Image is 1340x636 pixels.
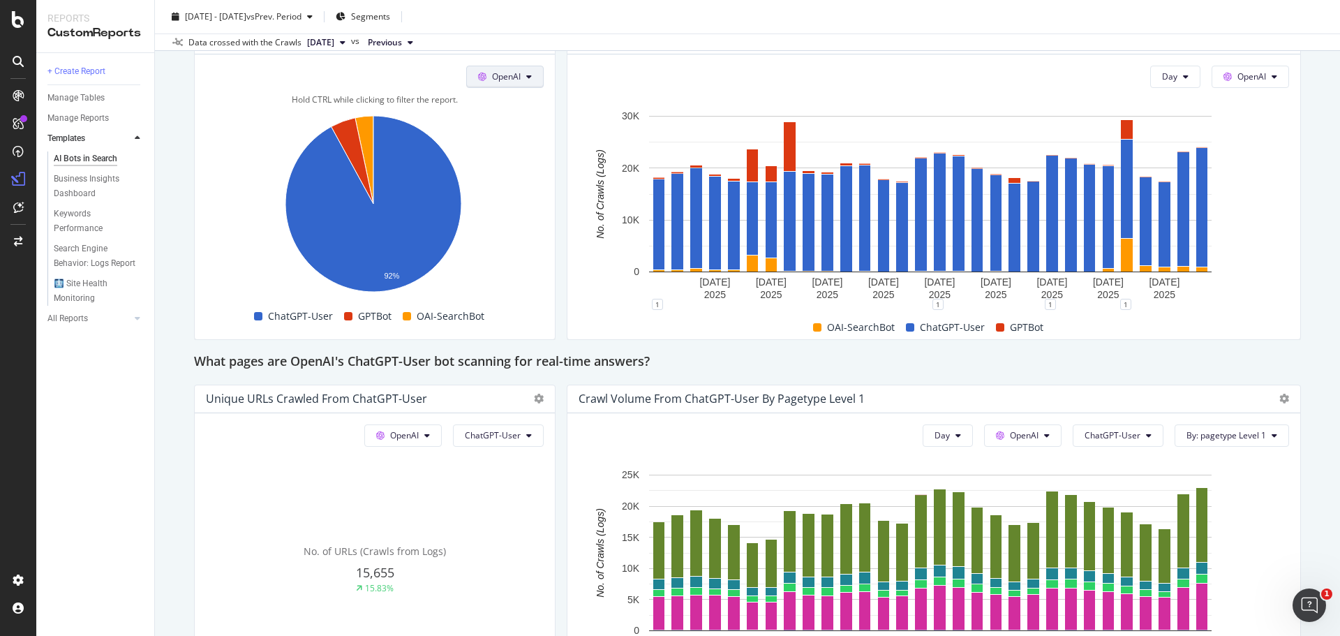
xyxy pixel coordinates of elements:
text: 2025 [872,289,894,300]
button: [DATE] [301,34,351,51]
div: Reports [47,11,143,25]
div: 🩻 Site Health Monitoring [54,276,133,306]
text: [DATE] [756,276,787,288]
span: OpenAI [1237,71,1266,82]
text: 2025 [704,289,726,300]
text: [DATE] [1036,276,1067,288]
span: ChatGPT-User [268,308,333,325]
text: 30K [622,110,640,121]
div: Business Insights Dashboard [54,172,134,201]
div: 15.83% [365,582,394,594]
span: No. of URLs (Crawls from Logs) [304,545,446,558]
text: 2025 [1154,289,1175,300]
text: [DATE] [812,276,842,288]
button: Segments [330,6,396,28]
div: All Reports [47,311,88,326]
text: No. of Crawls (Logs) [595,508,606,598]
text: 10K [622,563,640,574]
text: 0 [634,625,639,636]
svg: A chart. [579,109,1282,304]
text: [DATE] [981,276,1011,288]
button: OpenAI [364,424,442,447]
span: [DATE] - [DATE] [185,10,246,22]
div: 1 [932,299,944,310]
text: 2025 [817,289,838,300]
span: Day [1162,71,1177,82]
span: ChatGPT-User [1085,429,1140,441]
span: By: pagetype Level 1 [1186,429,1266,441]
span: GPTBot [1010,319,1043,336]
text: [DATE] [699,276,730,288]
button: Previous [362,34,419,51]
div: Unique URLs Crawled from ChatGPT-User [206,392,427,406]
text: 10K [622,214,640,225]
span: vs Prev. Period [246,10,301,22]
text: [DATE] [1149,276,1179,288]
a: + Create Report [47,64,144,79]
a: Search Engine Behavior: Logs Report [54,242,144,271]
span: OAI-SearchBot [827,319,895,336]
div: What pages are OpenAI's ChatGPT-User bot scanning for real-time answers? [194,351,1301,374]
div: 1 [1045,299,1056,310]
text: 20K [622,501,640,512]
div: Templates [47,131,85,146]
text: [DATE] [868,276,899,288]
button: OpenAI [1212,66,1289,88]
button: By: pagetype Level 1 [1175,424,1289,447]
text: 0 [634,266,639,277]
button: OpenAI [466,66,544,88]
text: 2025 [929,289,951,300]
svg: A chart. [206,109,540,304]
div: Keywords Performance [54,207,132,236]
text: 2025 [1041,289,1063,300]
text: 5K [627,594,640,605]
span: OpenAI [492,71,521,82]
div: Manage Tables [47,91,105,105]
button: Day [1150,66,1200,88]
span: vs [351,35,362,47]
div: Hold CTRL while clicking to filter the report. [206,94,544,105]
span: Previous [368,36,402,49]
text: 20K [622,163,640,174]
a: Manage Tables [47,91,144,105]
span: 1 [1321,589,1332,600]
text: 2025 [1097,289,1119,300]
text: [DATE] [924,276,955,288]
span: OpenAI [390,429,419,441]
text: 92% [384,272,399,280]
text: 15K [622,532,640,543]
a: 🩻 Site Health Monitoring [54,276,144,306]
button: Day [923,424,973,447]
div: 1 [1120,299,1131,310]
div: Crawl Volume by OpenAIDayOpenAIA chart.1111OAI-SearchBotChatGPT-UserGPTBot [567,26,1301,340]
div: 1 [652,299,663,310]
text: 2025 [985,289,1006,300]
button: [DATE] - [DATE]vsPrev. Period [166,6,318,28]
span: ChatGPT-User [465,429,521,441]
a: AI Bots in Search [54,151,144,166]
button: ChatGPT-User [453,424,544,447]
div: + Create Report [47,64,105,79]
text: 2025 [760,289,782,300]
h2: What pages are OpenAI's ChatGPT-User bot scanning for real-time answers? [194,351,650,374]
span: GPTBot [358,308,392,325]
iframe: Intercom live chat [1293,589,1326,622]
span: Segments [351,10,390,22]
div: Crawl Volume by OpenAIOpenAIHold CTRL while clicking to filter the report.A chart.ChatGPT-UserGPT... [194,26,556,340]
div: CustomReports [47,25,143,41]
div: AI Bots in Search [54,151,117,166]
span: ChatGPT-User [920,319,985,336]
span: Day [935,429,950,441]
text: 25K [622,469,640,480]
a: Templates [47,131,131,146]
span: 15,655 [356,564,394,581]
div: Crawl Volume from ChatGPT-User by pagetype Level 1 [579,392,865,406]
a: Business Insights Dashboard [54,172,144,201]
button: ChatGPT-User [1073,424,1163,447]
div: Data crossed with the Crawls [188,36,301,49]
text: No. of Crawls (Logs) [595,149,606,239]
a: Manage Reports [47,111,144,126]
div: Search Engine Behavior: Logs Report [54,242,136,271]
